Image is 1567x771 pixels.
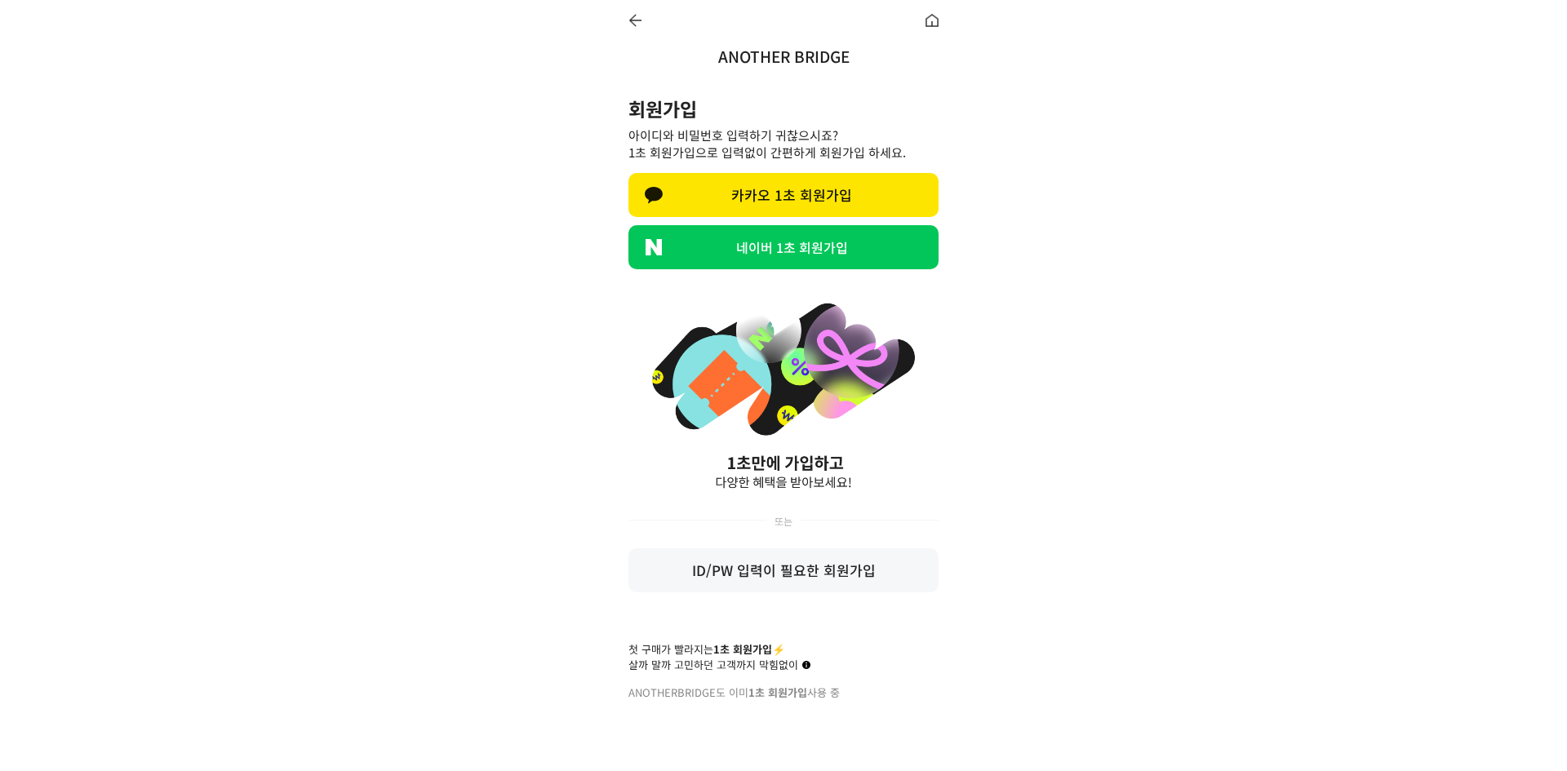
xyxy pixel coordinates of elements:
[628,548,939,592] p: ID/PW 입력이 필요한 회원가입
[628,657,810,672] div: 살까 말까 고민하던 고객까지 막힘없이
[628,685,939,700] div: anotherbridge도 이미 사용 중
[628,289,939,495] img: banner
[628,225,939,269] a: 네이버 1초 회원가입
[748,685,807,700] b: 1초 회원가입
[628,126,939,161] p: 아이디와 비밀번호 입력하기 귀찮으시죠? 1초 회원가입으로 입력없이 간편하게 회원가입 하세요.
[718,45,850,67] a: ANOTHER BRIDGE
[628,95,939,122] h2: 회원가입
[713,641,772,657] b: 1초 회원가입
[628,173,939,217] a: 카카오 1초 회원가입
[628,641,939,657] div: 첫 구매가 빨라지는 ⚡️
